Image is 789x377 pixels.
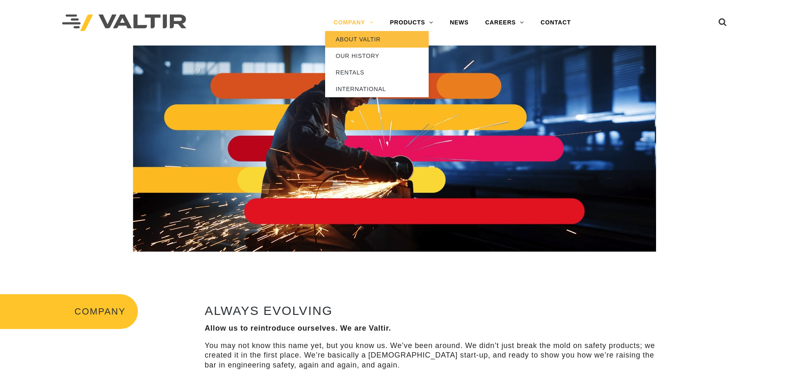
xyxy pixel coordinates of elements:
a: NEWS [442,14,477,31]
a: INTERNATIONAL [325,81,429,97]
strong: Allow us to reintroduce ourselves. We are Valtir. [205,324,391,332]
a: COMPANY [325,14,381,31]
a: OUR HISTORY [325,48,429,64]
img: Valtir [62,14,186,31]
p: You may not know this name yet, but you know us. We’ve been around. We didn’t just break the mold... [205,341,663,370]
a: CAREERS [477,14,532,31]
h2: ALWAYS EVOLVING [205,304,663,317]
a: PRODUCTS [381,14,442,31]
a: CONTACT [532,14,579,31]
a: RENTALS [325,64,429,81]
a: ABOUT VALTIR [325,31,429,48]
